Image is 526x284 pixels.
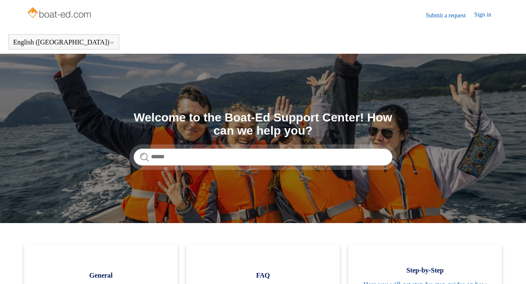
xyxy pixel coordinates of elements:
a: Submit a request [426,11,474,20]
span: FAQ [199,270,327,281]
span: Step-by-Step [361,265,489,276]
button: English ([GEOGRAPHIC_DATA]) [13,39,115,46]
input: Search [134,149,392,165]
img: Boat-Ed Help Center home page [26,5,94,22]
a: Sign in [474,10,500,20]
h1: Welcome to the Boat-Ed Support Center! How can we help you? [134,111,392,138]
span: General [37,270,165,281]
